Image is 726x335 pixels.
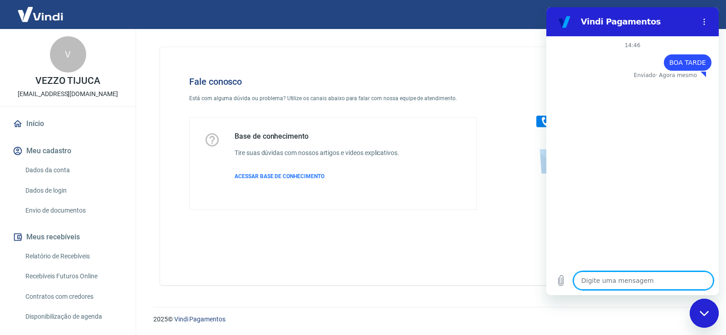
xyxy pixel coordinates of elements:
[22,161,125,180] a: Dados da conta
[235,148,399,158] h6: Tire suas dúvidas com nossos artigos e vídeos explicativos.
[22,287,125,306] a: Contratos com credores
[22,267,125,286] a: Recebíveis Futuros Online
[18,89,118,99] p: [EMAIL_ADDRESS][DOMAIN_NAME]
[22,307,125,326] a: Disponibilização de agenda
[235,132,399,141] h5: Base de conhecimento
[189,94,477,102] p: Está com alguma dúvida ou problema? Utilize os canais abaixo para falar com nossa equipe de atend...
[11,141,125,161] button: Meu cadastro
[189,76,477,87] h4: Fale conosco
[235,173,324,180] span: ACESSAR BASE DE CONHECIMENTO
[690,299,719,328] iframe: Botão para abrir a janela de mensagens, conversa em andamento
[22,201,125,220] a: Envio de documentos
[11,0,70,28] img: Vindi
[11,114,125,134] a: Início
[11,227,125,247] button: Meus recebíveis
[153,315,704,324] p: 2025 ©
[682,6,715,23] button: Sair
[22,247,125,266] a: Relatório de Recebíveis
[235,172,399,180] a: ACESSAR BASE DE CONHECIMENTO
[174,316,226,323] a: Vindi Pagamentos
[546,7,719,295] iframe: Janela de mensagens
[35,76,100,86] p: VEZZO TIJUCA
[22,181,125,200] a: Dados de login
[50,36,86,73] div: V
[518,62,656,183] img: Fale conosco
